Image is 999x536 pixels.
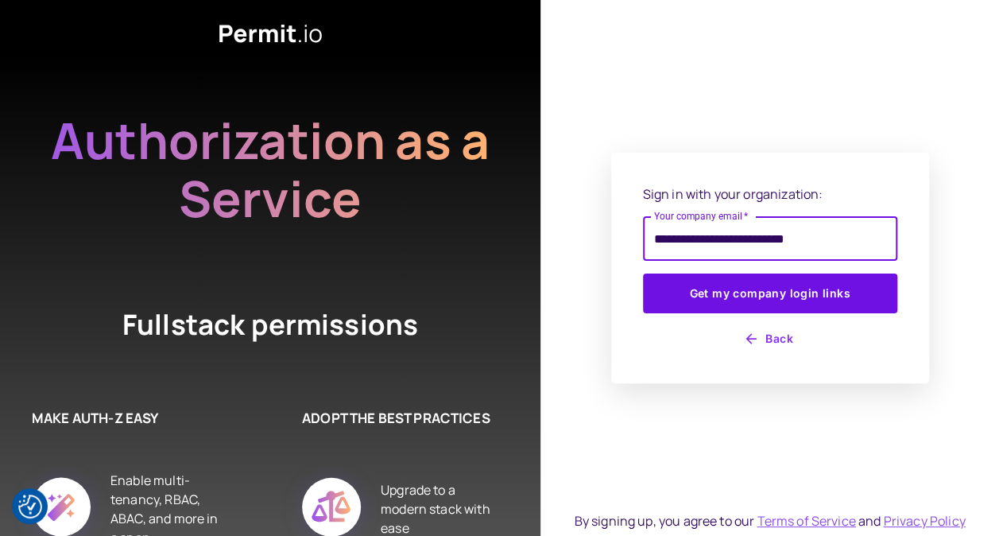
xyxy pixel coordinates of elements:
p: Sign in with your organization: [643,184,897,204]
div: By signing up, you agree to our and [574,511,965,530]
img: Revisit consent button [18,495,42,519]
h6: MAKE AUTH-Z EASY [32,408,223,429]
button: Get my company login links [643,274,897,313]
a: Terms of Service [757,512,855,530]
button: Back [643,326,897,352]
h6: ADOPT THE BEST PRACTICES [302,408,493,429]
label: Your company email [654,209,749,223]
h4: Fullstack permissions [64,305,477,344]
a: Privacy Policy [883,512,965,530]
button: Consent Preferences [18,495,42,519]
